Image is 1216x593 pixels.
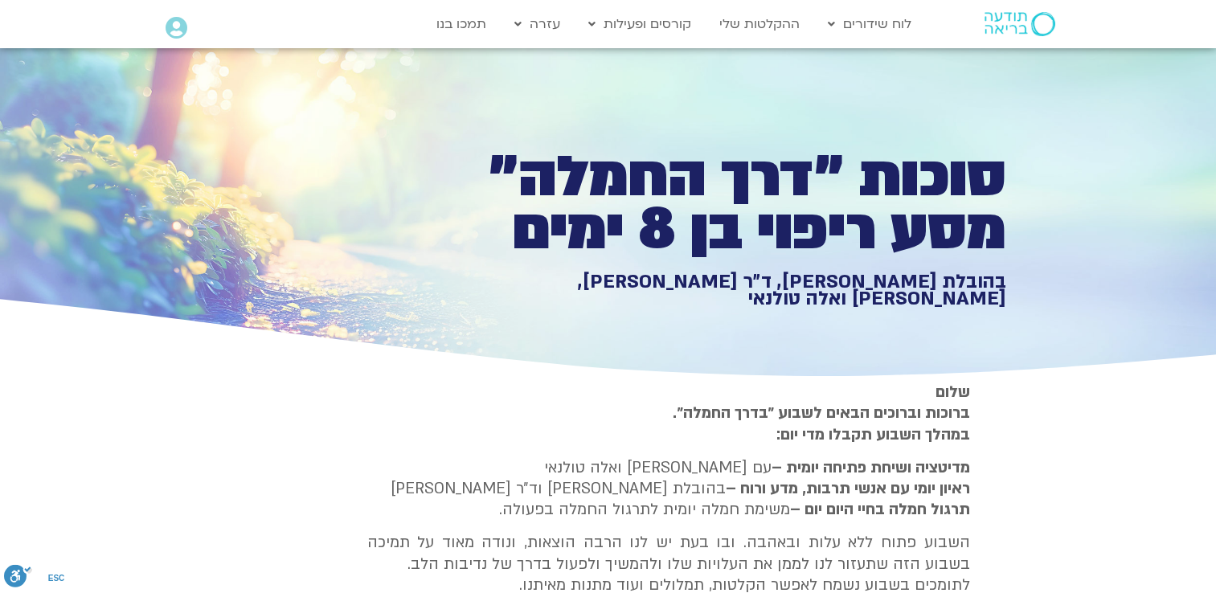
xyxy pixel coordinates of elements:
[985,12,1055,36] img: תודעה בריאה
[772,457,970,478] strong: מדיטציה ושיחת פתיחה יומית –
[936,382,970,403] strong: שלום
[506,9,568,39] a: עזרה
[449,151,1006,256] h1: סוכות ״דרך החמלה״ מסע ריפוי בן 8 ימים
[673,403,970,444] strong: ברוכות וברוכים הבאים לשבוע ״בדרך החמלה״. במהלך השבוע תקבלו מדי יום:
[367,457,970,521] p: עם [PERSON_NAME] ואלה טולנאי בהובלת [PERSON_NAME] וד״ר [PERSON_NAME] משימת חמלה יומית לתרגול החמל...
[790,499,970,520] b: תרגול חמלה בחיי היום יום –
[726,478,970,499] b: ראיון יומי עם אנשי תרבות, מדע ורוח –
[449,273,1006,308] h1: בהובלת [PERSON_NAME], ד״ר [PERSON_NAME], [PERSON_NAME] ואלה טולנאי
[428,9,494,39] a: תמכו בנו
[580,9,699,39] a: קורסים ופעילות
[820,9,919,39] a: לוח שידורים
[711,9,808,39] a: ההקלטות שלי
